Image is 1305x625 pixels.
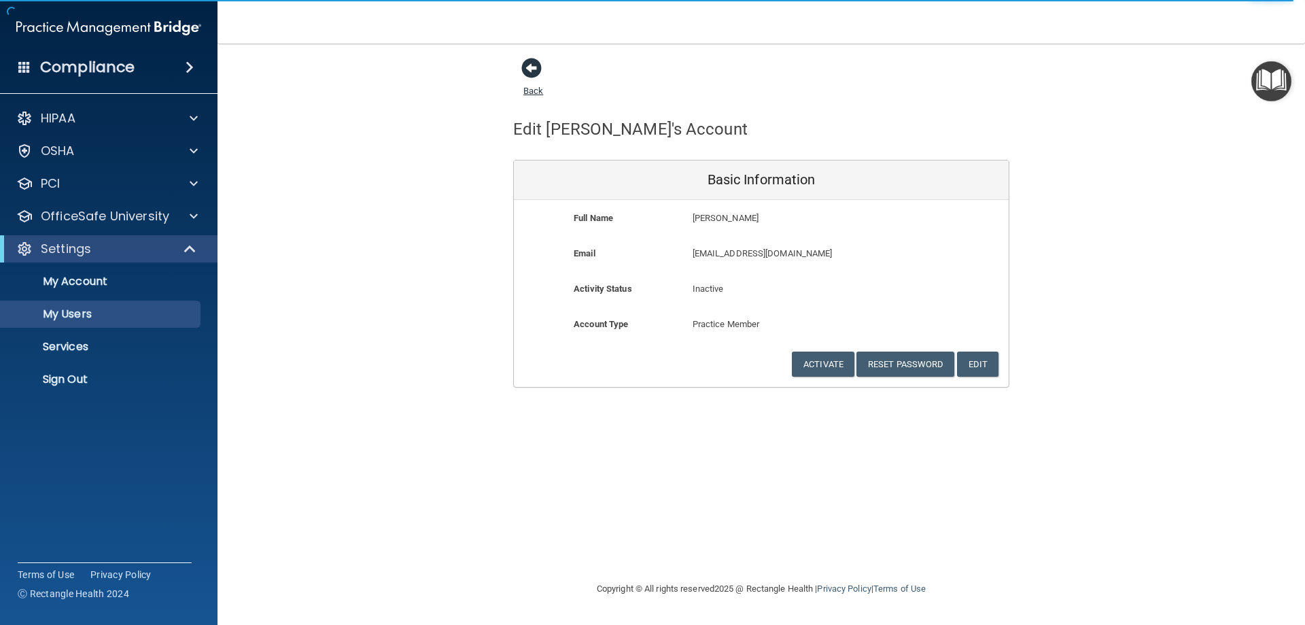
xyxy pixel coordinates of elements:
p: OfficeSafe University [41,208,169,224]
a: Back [523,69,543,96]
p: [EMAIL_ADDRESS][DOMAIN_NAME] [693,246,909,262]
b: Activity Status [574,284,632,294]
p: My Users [9,307,194,321]
a: HIPAA [16,110,198,126]
p: HIPAA [41,110,75,126]
button: Reset Password [856,352,954,377]
a: Privacy Policy [817,584,871,594]
button: Edit [957,352,998,377]
div: Copyright © All rights reserved 2025 @ Rectangle Health | | [513,567,1009,611]
p: PCI [41,175,60,192]
button: Activate [792,352,854,377]
a: Terms of Use [18,568,74,581]
p: My Account [9,275,194,288]
b: Account Type [574,319,628,329]
button: Open Resource Center [1251,61,1291,101]
div: Basic Information [514,161,1009,200]
a: Terms of Use [873,584,926,594]
a: Settings [16,241,197,257]
a: Privacy Policy [90,568,152,581]
a: PCI [16,175,198,192]
h4: Edit [PERSON_NAME]'s Account [513,120,748,138]
p: Inactive [693,281,831,297]
span: Ⓒ Rectangle Health 2024 [18,587,129,601]
b: Full Name [574,213,613,223]
a: OfficeSafe University [16,208,198,224]
p: Settings [41,241,91,257]
p: Practice Member [693,316,831,333]
b: Email [574,248,595,258]
p: Sign Out [9,373,194,386]
img: PMB logo [16,14,201,41]
p: [PERSON_NAME] [693,210,909,226]
p: OSHA [41,143,75,159]
h4: Compliance [40,58,135,77]
p: Services [9,340,194,354]
a: OSHA [16,143,198,159]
